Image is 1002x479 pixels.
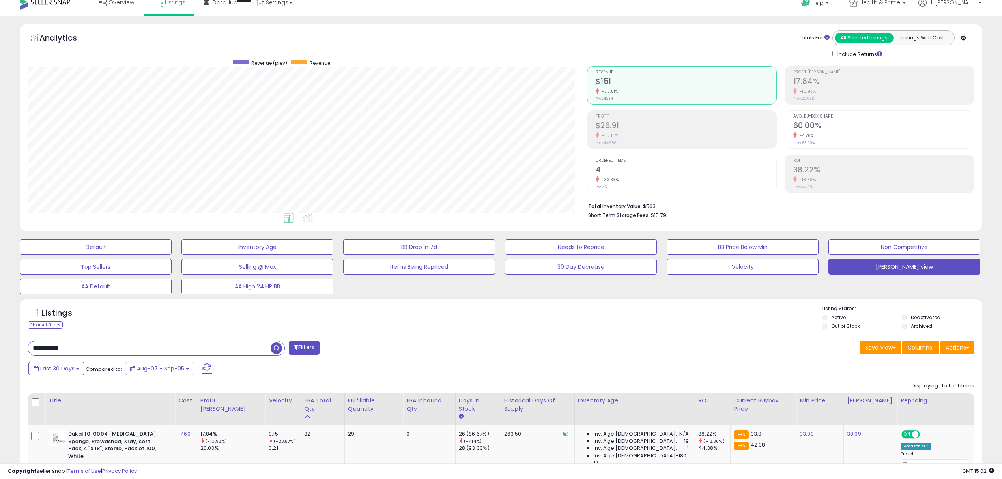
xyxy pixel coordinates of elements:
small: Prev: $234 [596,96,613,101]
b: Dukal 10-0004 [MEDICAL_DATA] Sponge, Prewashed, Xray, soft Pack, 4" x 18", Sterile, Pack of 100, ... [68,430,164,462]
button: All Selected Listings [835,33,894,43]
div: FBA inbound Qty [406,397,452,413]
div: [PERSON_NAME] [847,397,894,405]
span: 12 [594,459,598,466]
span: Inv. Age [DEMOGRAPHIC_DATA]: [594,438,677,445]
h2: 17.84% [793,77,974,88]
label: Active [831,314,846,321]
div: Amazon AI * [901,443,931,450]
button: Listings With Cost [893,33,952,43]
span: Aug-07 - Sep-05 [137,365,184,372]
div: Min Price [800,397,840,405]
button: Needs to Reprice [505,239,657,255]
button: BB Drop in 7d [343,239,495,255]
span: N/A [679,430,689,438]
h5: Listings [42,308,72,319]
li: $563 [588,201,969,210]
span: Columns [907,344,932,352]
button: Last 30 Days [28,362,84,375]
img: 41nNqqS2XqL._SL40_.jpg [50,430,66,446]
span: Avg. Buybox Share [793,114,974,119]
a: 33.90 [800,430,814,438]
small: FBA [734,430,748,439]
div: Displaying 1 to 1 of 1 items [912,382,974,390]
button: Velocity [667,259,819,275]
div: Include Returns [826,49,892,58]
div: Historical Days Of Supply [504,397,571,413]
span: $15.79 [651,211,666,219]
label: Out of Stock [831,323,860,329]
small: -13.88% [797,177,816,183]
span: Profit [PERSON_NAME] [793,70,974,75]
span: Inv. Age [DEMOGRAPHIC_DATA]: [594,445,677,452]
h2: $151 [596,77,776,88]
button: Actions [940,341,974,354]
a: Privacy Policy [102,467,137,475]
div: Days In Stock [459,397,497,413]
span: 19 [684,438,689,445]
button: Filters [289,341,320,355]
b: Short Term Storage Fees: [588,212,650,219]
div: Title [49,397,172,405]
button: BB Price Below Min [667,239,819,255]
h2: 4 [596,165,776,176]
span: Profit [596,114,776,119]
span: Revenue [310,60,330,66]
b: Total Inventory Value: [588,203,642,210]
button: Top Sellers [20,259,172,275]
h2: $26.91 [596,121,776,132]
div: 26 (86.67%) [459,430,501,438]
small: FBA [734,442,748,450]
small: (-10.93%) [206,438,227,444]
button: [PERSON_NAME] view [828,259,980,275]
span: Compared to: [86,365,122,373]
h2: 60.00% [793,121,974,132]
div: 0.21 [269,445,301,452]
small: Days In Stock. [459,413,464,420]
small: Prev: 6 [596,185,607,189]
div: 38.22% [698,430,730,438]
div: 29 [348,430,397,438]
span: Last 30 Days [40,365,75,372]
button: Selling @ Max [181,259,333,275]
button: Items Being Repriced [343,259,495,275]
button: Columns [902,341,939,354]
button: 30 Day Decrease [505,259,657,275]
label: Deactivated [911,314,940,321]
h5: Analytics [39,32,92,45]
div: seller snap | | [8,468,137,475]
button: Aug-07 - Sep-05 [125,362,194,375]
button: AA High 24 HR BB [181,279,333,294]
div: Fulfillable Quantity [348,397,400,413]
small: (-7.14%) [464,438,482,444]
div: Preset: [901,451,968,469]
label: Archived [911,323,932,329]
span: ROI [793,159,974,163]
small: Prev: 63.00% [793,140,815,145]
div: 20.03% [200,445,265,452]
button: AA Default [20,279,172,294]
span: 2025-10-7 15:02 GMT [962,467,994,475]
div: ROI [698,397,727,405]
div: 17.84% [200,430,265,438]
h2: 38.22% [793,165,974,176]
div: 28 (93.33%) [459,445,501,452]
a: 38.99 [847,430,861,438]
button: Default [20,239,172,255]
div: Cost [178,397,194,405]
div: 32 [304,430,338,438]
div: Velocity [269,397,297,405]
small: Prev: 20.03% [793,96,814,101]
span: 33.9 [751,430,762,438]
span: Inv. Age [DEMOGRAPHIC_DATA]: [594,430,677,438]
small: (-13.88%) [703,438,724,444]
div: FBA Total Qty [304,397,341,413]
div: Clear All Filters [28,321,63,329]
span: Inv. Age [DEMOGRAPHIC_DATA]-180: [594,452,688,459]
span: OFF [919,431,931,438]
p: Listing States: [822,305,982,312]
span: 42.98 [751,441,765,449]
a: 17.60 [178,430,191,438]
small: (-28.57%) [274,438,295,444]
small: -4.76% [797,133,814,138]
